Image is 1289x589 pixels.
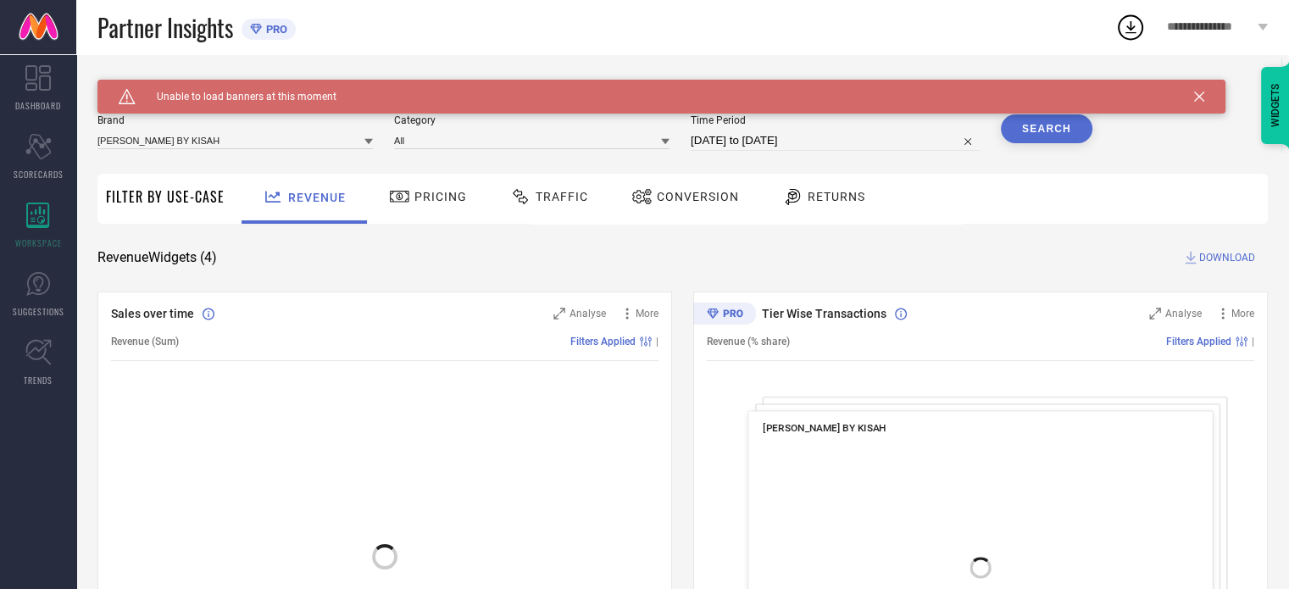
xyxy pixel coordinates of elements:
span: More [1231,308,1254,320]
span: | [656,336,658,347]
span: DASHBOARD [15,99,61,112]
span: Revenue (Sum) [111,336,179,347]
span: Unable to load banners at this moment [136,91,336,103]
span: Analyse [569,308,606,320]
span: Tier Wise Transactions [762,307,886,320]
input: Select time period [691,131,980,151]
span: Filters Applied [1166,336,1231,347]
span: WORKSPACE [15,236,62,249]
span: Revenue [288,191,346,204]
span: Partner Insights [97,10,233,45]
svg: Zoom [553,308,565,320]
span: | [1252,336,1254,347]
span: PRO [262,23,287,36]
span: Analyse [1165,308,1202,320]
span: DOWNLOAD [1199,249,1255,266]
span: Conversion [657,190,739,203]
div: Premium [693,303,756,328]
span: Sales over time [111,307,194,320]
span: Revenue (% share) [707,336,790,347]
span: Time Period [691,114,980,126]
span: [PERSON_NAME] BY KISAH [763,422,886,434]
span: Pricing [414,190,467,203]
button: Search [1001,114,1092,143]
span: TRENDS [24,374,53,386]
span: Category [394,114,670,126]
div: Open download list [1115,12,1146,42]
span: Filters Applied [570,336,636,347]
span: Revenue Widgets ( 4 ) [97,249,217,266]
span: SCORECARDS [14,168,64,181]
svg: Zoom [1149,308,1161,320]
span: More [636,308,658,320]
span: SUGGESTIONS [13,305,64,318]
span: Traffic [536,190,588,203]
span: SYSTEM WORKSPACE [97,80,215,93]
span: Filter By Use-Case [106,186,225,207]
span: Returns [808,190,865,203]
span: Brand [97,114,373,126]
